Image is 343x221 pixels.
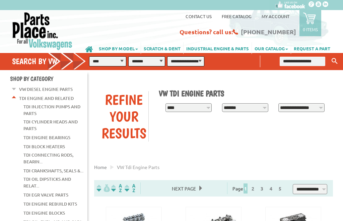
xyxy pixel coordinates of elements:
a: VW Diesel Engine Parts [19,85,73,94]
span: 1 [244,183,248,194]
a: TDI Engine and Related [19,94,74,103]
a: SHOP BY MODEL [96,42,141,54]
button: Keyword Search [330,56,340,67]
h4: Search by VW [12,56,90,66]
a: 2 [250,185,256,191]
a: TDI Crankshafts, Seals &... [23,166,83,175]
a: TDI EGR Valve Parts [23,190,68,199]
a: TDI Cylinder Heads and Parts [23,117,78,133]
a: 3 [259,185,265,191]
span: Next Page [168,183,199,194]
div: Refine Your Results [99,91,148,142]
a: REQUEST A PART [291,42,333,54]
div: Page [227,182,289,194]
a: OUR CATALOG [252,42,291,54]
a: TDI Injection Pumps and Parts [23,102,80,118]
a: Home [94,164,107,170]
a: TDI Block Heaters [23,142,65,151]
a: 5 [277,185,283,191]
img: Sort by Headline [110,184,123,192]
a: INDUSTRIAL ENGINE & PARTS [184,42,252,54]
a: Contact us [186,13,212,19]
p: 0 items [303,26,318,32]
a: TDI Engine Bearings [23,133,70,142]
img: Sort by Sales Rank [123,184,137,192]
a: SCRATCH & DENT [141,42,183,54]
a: 0 items [299,10,321,36]
img: Parts Place Inc! [12,12,73,50]
a: TDI Oil Dipsticks and Relat... [23,175,71,190]
a: TDI Connecting Rods, Bearin... [23,151,73,166]
img: filterpricelow.svg [96,184,110,192]
a: TDI Engine Blocks [23,209,65,217]
h4: Shop By Category [10,75,87,82]
h1: VW TDI Engine Parts [159,89,328,98]
a: Next Page [168,185,199,191]
span: VW tdi engine parts [117,164,159,170]
a: 4 [268,185,274,191]
a: My Account [262,13,289,19]
a: Free Catalog [222,13,252,19]
a: TDI Engine Rebuild Kits [23,200,77,208]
